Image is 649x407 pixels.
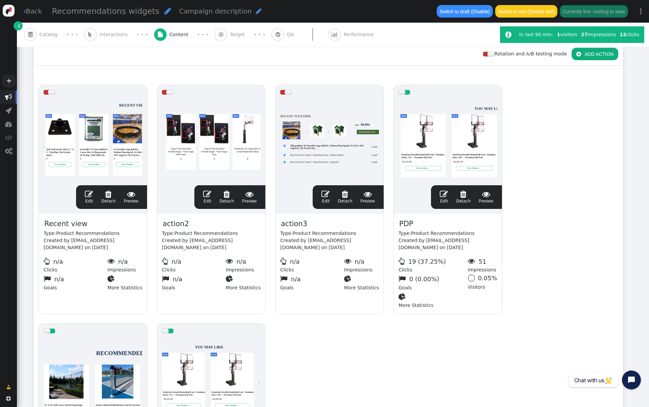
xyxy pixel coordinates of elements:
[101,190,116,204] a: Detach
[581,32,587,37] b: 27
[560,5,628,17] button: Currently live: nothing to save
[576,51,581,57] span: 
[179,7,252,15] span: Campaign description
[174,231,238,236] span: Product Recommendations
[5,134,12,141] span: 
[40,31,61,38] span: Catalog
[118,258,128,265] span: n/a
[456,190,471,204] a: Detach
[399,238,470,250] span: by [EMAIL_ADDRESS][DOMAIN_NAME] on [DATE]
[67,30,78,39] div: · · ·
[44,256,107,274] div: Clicks
[280,256,344,274] div: Clicks
[468,258,477,265] span: 
[219,190,234,203] span: Detach
[44,238,115,250] span: by [EMAIL_ADDRESS][DOMAIN_NAME] on [DATE]
[203,190,211,204] a: Edit
[219,32,223,37] span: 
[293,231,356,236] span: Product Recommendations
[99,31,130,38] span: Interactions
[287,31,297,38] span: QA
[360,190,375,204] span: Preview
[479,190,493,204] span: Preview
[44,275,53,282] span: 
[254,30,265,39] div: · · ·
[6,384,11,391] span: 
[399,256,468,274] div: Clicks
[6,396,11,401] span: 
[344,256,379,274] div: Impressions
[344,31,377,38] span: Performance
[3,75,15,87] a: +
[280,275,289,282] span: 
[124,190,138,198] span: 
[101,190,116,203] span: Detach
[44,218,88,230] span: Recent view
[124,190,138,204] span: Preview
[197,30,209,39] div: · · ·
[408,258,446,265] span: 19 (37.25%)
[230,31,248,38] span: Target
[280,218,308,230] span: action3
[355,258,365,265] span: n/a
[28,32,33,37] span: 
[479,190,493,198] span: 
[399,275,408,282] span: 
[242,190,257,198] span: 
[226,256,261,274] div: Impressions
[137,30,148,39] div: · · ·
[256,8,262,15] span: 
[162,273,226,291] div: Goals
[24,8,26,15] span: 
[280,230,379,237] div: Type:
[328,23,389,47] a:  Performance
[495,5,558,17] button: Switch to test (Disable live)
[44,230,142,237] div: Type:
[399,291,468,309] div: More Statistics
[53,258,63,265] span: n/a
[290,258,300,265] span: n/a
[203,190,211,198] span: 
[5,94,12,100] span: 
[280,238,351,250] span: by [EMAIL_ADDRESS][DOMAIN_NAME] on [DATE]
[555,31,579,38] div: visitors
[321,190,330,198] span: 
[409,276,439,283] span: 0 (0.00%)
[275,32,280,37] span: 
[237,258,246,265] span: n/a
[18,22,20,29] span: 
[620,32,639,37] span: clicks
[162,258,170,265] span: 
[88,32,92,37] span: 
[242,190,257,204] a: Preview
[2,381,16,393] a: 
[162,237,261,251] div: Created:
[633,1,649,21] a: ⋮
[456,190,471,198] span: 
[158,32,163,37] span: 
[338,190,352,198] span: 
[107,256,142,274] div: Impressions
[479,190,493,204] a: Preview
[85,190,93,204] a: Edit
[242,190,257,204] span: Preview
[581,32,616,37] span: impressions
[162,275,171,282] span: 
[226,273,261,291] div: More Statistics
[101,190,116,198] span: 
[338,190,352,204] a: Detach
[344,275,353,282] span: 
[162,218,190,230] span: action2
[321,190,330,204] a: Edit
[107,275,117,282] span: 
[107,273,142,291] div: More Statistics
[331,32,338,37] span: 
[344,258,353,265] span: 
[468,273,497,291] div: Visitors
[44,273,107,291] div: Goals
[52,6,160,16] span: Recommendations widgets
[162,238,233,250] span: by [EMAIL_ADDRESS][DOMAIN_NAME] on [DATE]
[338,190,352,203] span: Detach
[44,237,142,251] div: Created:
[85,190,93,198] span: 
